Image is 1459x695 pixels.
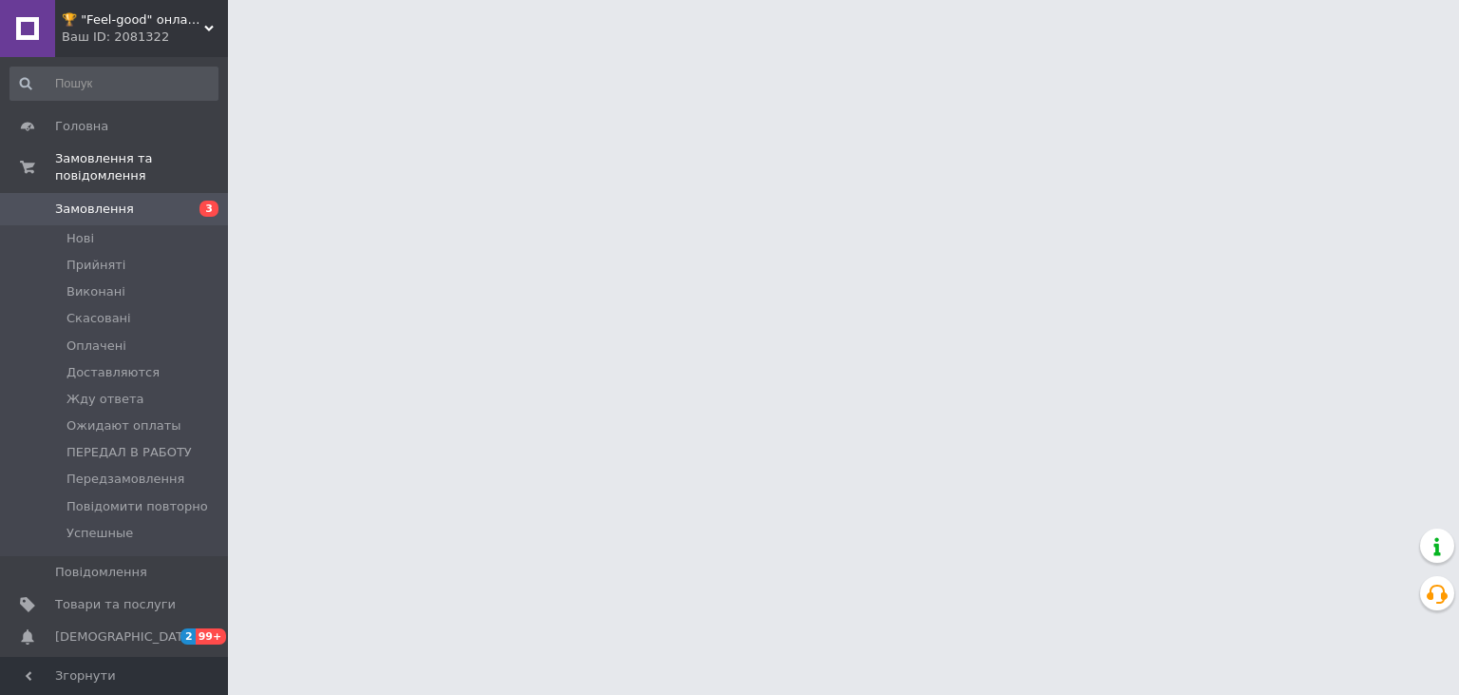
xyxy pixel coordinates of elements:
span: 🏆 "Feel-good" онлайн-магазин [62,11,204,29]
span: Передзамовлення [66,471,184,488]
div: Ваш ID: 2081322 [62,29,228,46]
span: [DEMOGRAPHIC_DATA] [55,628,196,646]
span: Прийняті [66,257,125,274]
span: Головна [55,118,108,135]
span: Виконані [66,283,125,300]
span: 99+ [196,628,227,645]
span: Ожидают оплаты [66,417,181,434]
span: Доставляются [66,364,160,381]
span: 3 [199,201,218,217]
span: ПЕРЕДАЛ В РАБОТУ [66,444,192,461]
span: Замовлення [55,201,134,218]
span: Замовлення та повідомлення [55,150,228,184]
input: Пошук [9,67,218,101]
span: Скасовані [66,310,131,327]
span: Повідомлення [55,564,147,581]
span: 2 [180,628,196,645]
span: Нові [66,230,94,247]
span: Товари та послуги [55,596,176,613]
span: Повідомити повторно [66,498,208,515]
span: Жду ответа [66,391,144,408]
span: Успешные [66,525,133,542]
span: Оплачені [66,338,126,355]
